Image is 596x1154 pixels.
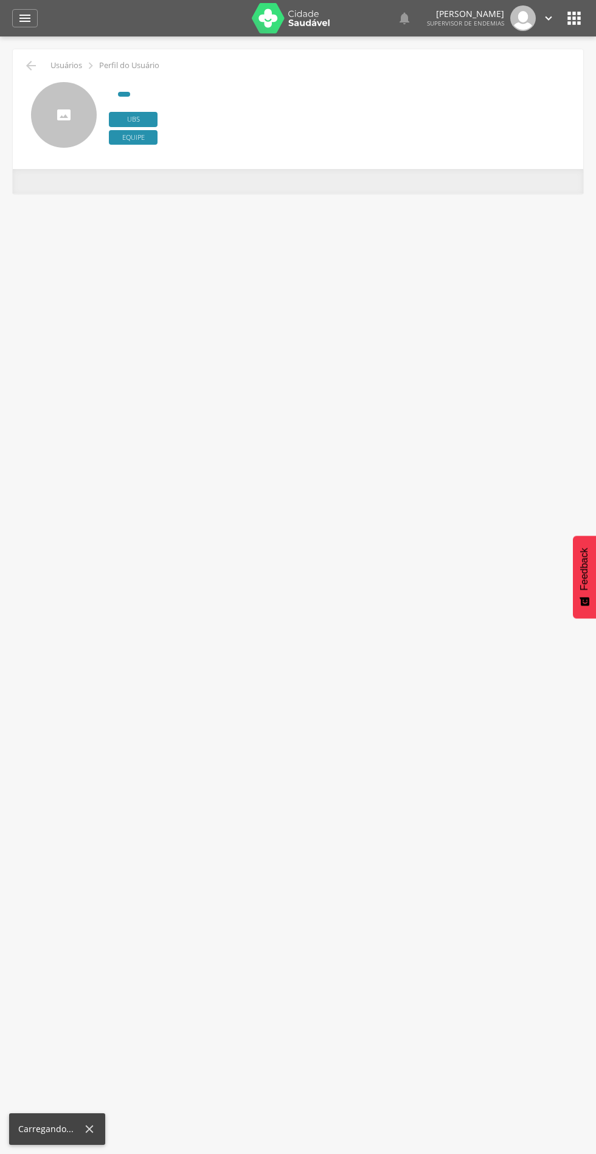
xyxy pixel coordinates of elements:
p: [PERSON_NAME] [427,10,504,18]
span: Equipe [109,130,158,145]
p: Usuários [50,61,82,71]
span: Ubs [109,112,158,127]
a:  [397,5,412,31]
i:  [18,11,32,26]
i:  [397,11,412,26]
i:  [564,9,584,28]
button: Feedback - Mostrar pesquisa [573,536,596,618]
a:  [542,5,555,31]
span: Supervisor de Endemias [427,19,504,27]
span: Feedback [579,548,590,590]
a:  [12,9,38,27]
p: Perfil do Usuário [99,61,159,71]
i:  [84,59,97,72]
i: Voltar [24,58,38,73]
i:  [542,12,555,25]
